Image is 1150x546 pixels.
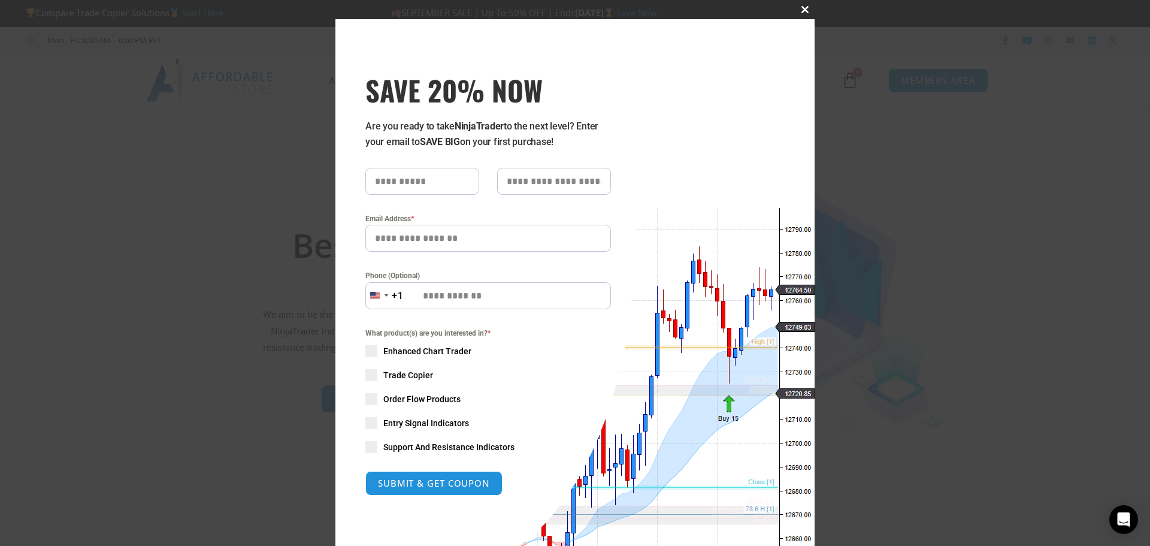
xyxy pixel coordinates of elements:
p: Are you ready to take to the next level? Enter your email to on your first purchase! [365,119,611,150]
label: Support And Resistance Indicators [365,441,611,453]
label: Order Flow Products [365,393,611,405]
div: +1 [392,288,404,304]
span: Order Flow Products [383,393,461,405]
span: Support And Resistance Indicators [383,441,515,453]
strong: NinjaTrader [455,120,504,132]
div: Open Intercom Messenger [1109,505,1138,534]
label: Enhanced Chart Trader [365,345,611,357]
span: What product(s) are you interested in? [365,327,611,339]
span: SAVE 20% NOW [365,73,611,107]
label: Trade Copier [365,369,611,381]
label: Phone (Optional) [365,270,611,282]
button: Selected country [365,282,404,309]
strong: SAVE BIG [420,136,460,147]
label: Email Address [365,213,611,225]
label: Entry Signal Indicators [365,417,611,429]
button: SUBMIT & GET COUPON [365,471,503,496]
span: Entry Signal Indicators [383,417,469,429]
span: Trade Copier [383,369,433,381]
span: Enhanced Chart Trader [383,345,471,357]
